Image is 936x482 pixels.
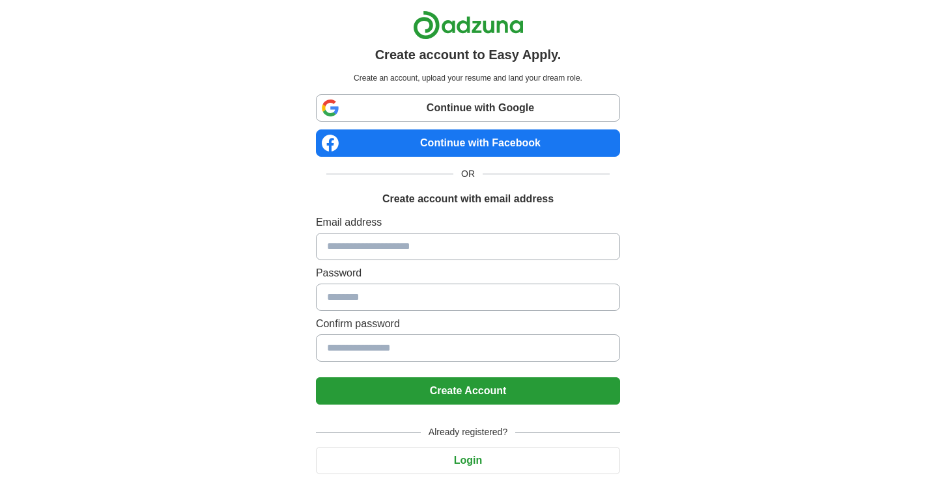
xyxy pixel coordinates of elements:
a: Continue with Google [316,94,620,122]
button: Create Account [316,377,620,405]
span: OR [453,167,483,181]
button: Login [316,447,620,474]
label: Confirm password [316,316,620,332]
label: Email address [316,215,620,230]
h1: Create account to Easy Apply. [375,45,561,64]
p: Create an account, upload your resume and land your dream role. [319,72,617,84]
h1: Create account with email address [382,191,554,207]
a: Login [316,455,620,466]
label: Password [316,265,620,281]
span: Already registered? [421,425,515,439]
img: Adzuna logo [413,10,524,40]
a: Continue with Facebook [316,129,620,157]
